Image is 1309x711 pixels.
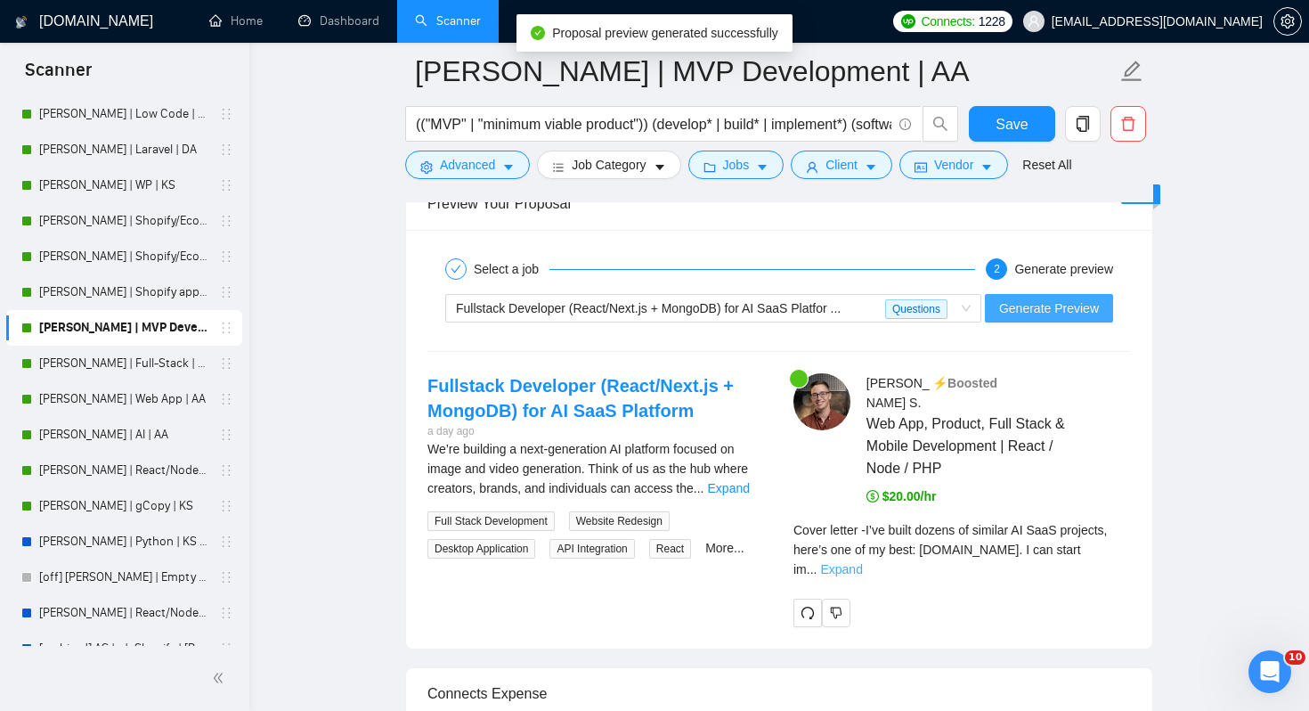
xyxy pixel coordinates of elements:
[1022,155,1071,175] a: Reset All
[694,481,704,495] span: ...
[865,160,877,174] span: caret-down
[219,463,233,478] span: holder
[793,373,850,430] img: c1lxHGuYgeermyTKOBvLRFKuy3oPP7G3azTSngx8-J8DDMdtdj2Y70VnUw_vxxTNmp
[969,106,1055,142] button: Save
[219,178,233,192] span: holder
[1065,106,1101,142] button: copy
[549,539,634,559] span: API Integration
[39,488,208,524] a: [PERSON_NAME] | gCopy | KS
[723,155,750,175] span: Jobs
[793,599,822,627] button: redo
[427,423,765,440] div: a day ago
[923,106,958,142] button: search
[219,143,233,157] span: holder
[866,490,879,503] span: dollar
[39,524,208,560] a: [PERSON_NAME] | Python | KS - WIP
[39,310,208,346] a: [PERSON_NAME] | MVP Development | AA
[572,155,646,175] span: Job Category
[39,417,208,453] a: [PERSON_NAME] | AI | AA
[830,606,842,620] span: dislike
[456,301,841,315] span: Fullstack Developer (React/Next.js + MongoDB) for AI SaaS Platfor ...
[1273,7,1302,36] button: setting
[999,298,1099,318] span: Generate Preview
[825,155,858,175] span: Client
[39,381,208,417] a: [PERSON_NAME] | Web App | AA
[212,669,230,687] span: double-left
[219,428,233,442] span: holder
[39,96,208,132] a: [PERSON_NAME] | Low Code | DA
[415,49,1117,94] input: Scanner name...
[15,8,28,37] img: logo
[219,321,233,335] span: holder
[11,57,106,94] span: Scanner
[932,376,997,390] span: ⚡️Boosted
[866,489,937,503] span: $20.00/hr
[923,116,957,132] span: search
[39,346,208,381] a: [PERSON_NAME] | Full-Stack | AA
[794,606,821,620] span: redo
[1066,116,1100,132] span: copy
[552,160,565,174] span: bars
[985,294,1113,323] button: Generate Preview
[899,151,1008,179] button: idcardVendorcaret-down
[427,442,748,495] span: We’re building a next-generation AI platform focused on image and video generation. Think of us a...
[219,535,233,549] span: holder
[427,539,535,559] span: Desktop Application
[1028,15,1040,28] span: user
[474,258,549,280] div: Select a job
[39,132,208,168] a: [PERSON_NAME] | Laravel | DA
[822,599,850,627] button: dislike
[901,14,915,29] img: upwork-logo.png
[820,562,862,576] a: Expand
[1285,650,1305,665] span: 10
[1248,650,1291,693] iframe: Intercom live chat
[866,376,930,410] span: [PERSON_NAME] S .
[1273,14,1302,29] a: setting
[921,12,974,31] span: Connects:
[1111,116,1145,132] span: delete
[531,26,545,40] span: check-circle
[806,160,818,174] span: user
[451,264,461,274] span: check
[934,155,973,175] span: Vendor
[39,239,208,274] a: [PERSON_NAME] | Shopify/Ecom | DA
[420,160,433,174] span: setting
[219,570,233,584] span: holder
[209,13,263,29] a: homeHome
[654,160,666,174] span: caret-down
[219,285,233,299] span: holder
[1120,60,1143,83] span: edit
[899,118,911,130] span: info-circle
[703,160,716,174] span: folder
[427,178,1131,229] div: Preview Your Proposal
[219,356,233,371] span: holder
[416,113,891,135] input: Search Freelance Jobs...
[39,631,208,666] a: [archived] AS | g|eShopify | [PERSON_NAME]
[427,376,734,421] a: Fullstack Developer (React/Next.js + MongoDB) for AI SaaS Platform
[915,160,927,174] span: idcard
[219,392,233,406] span: holder
[219,214,233,228] span: holder
[552,26,778,40] span: Proposal preview generated successfully
[39,203,208,239] a: [PERSON_NAME] | Shopify/Ecom | DA - lower requirements
[705,541,744,555] a: More...
[219,642,233,656] span: holder
[708,481,750,495] a: Expand
[996,113,1028,135] span: Save
[39,560,208,595] a: [off] [PERSON_NAME] | Empty for future | AA
[219,249,233,264] span: holder
[807,562,817,576] span: ...
[791,151,892,179] button: userClientcaret-down
[980,160,993,174] span: caret-down
[994,263,1000,275] span: 2
[866,413,1078,479] span: Web App, Product, Full Stack & Mobile Development | React / Node / PHP
[219,499,233,513] span: holder
[649,539,691,559] span: React
[569,511,670,531] span: Website Redesign
[427,439,765,498] div: We’re building a next-generation AI platform focused on image and video generation. Think of us a...
[885,299,947,319] span: Questions
[1274,14,1301,29] span: setting
[405,151,530,179] button: settingAdvancedcaret-down
[298,13,379,29] a: dashboardDashboard
[1014,258,1113,280] div: Generate preview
